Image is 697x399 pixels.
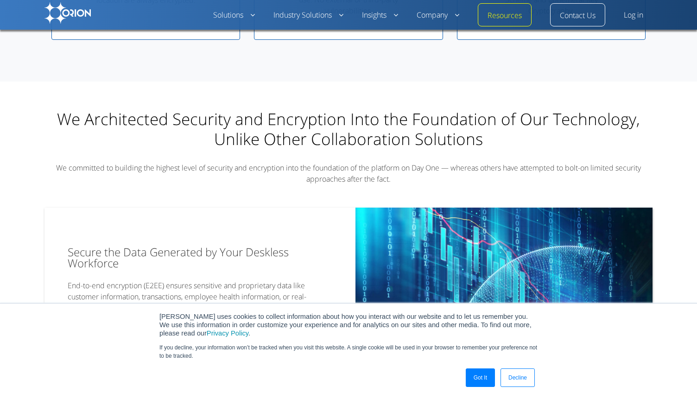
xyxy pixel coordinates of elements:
[68,247,318,269] p: Secure the Data Generated by Your Deskless Workforce
[159,313,532,337] span: [PERSON_NAME] uses cookies to collect information about how you interact with our website and to ...
[362,10,398,21] a: Insights
[44,2,91,24] img: Orion
[624,10,643,21] a: Log in
[466,368,495,387] a: Got It
[68,280,318,313] p: End-to-end encryption (E2EE) ensures sensitive and proprietary data like customer information, tr...
[44,109,653,149] h2: We Architected Security and Encryption Into the Foundation of Our Technology, Unlike Other Collab...
[273,10,343,21] a: Industry Solutions
[207,329,248,337] a: Privacy Policy
[530,291,697,399] iframe: Chat Widget
[159,343,538,360] p: If you decline, your information won’t be tracked when you visit this website. A single cookie wi...
[417,10,459,21] a: Company
[501,368,535,387] a: Decline
[560,10,596,21] a: Contact Us
[56,163,641,184] span: We committed to building the highest level of security and encryption into the foundation of the ...
[488,10,522,21] a: Resources
[213,10,255,21] a: Solutions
